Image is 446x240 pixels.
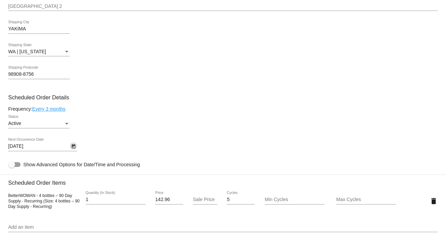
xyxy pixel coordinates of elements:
button: Open calendar [70,142,77,150]
input: Shipping Street 2 [8,4,438,9]
input: Sale Price [193,197,217,202]
span: WA | [US_STATE] [8,49,46,54]
span: Active [8,121,21,126]
div: Frequency: [8,106,438,112]
input: Max Cycles [336,197,396,202]
input: Min Cycles [265,197,325,202]
input: Add an item [8,225,438,230]
h3: Scheduled Order Items [8,174,438,186]
input: Shipping Postcode [8,72,70,77]
mat-icon: delete [430,197,438,205]
input: Next Occurrence Date [8,144,70,149]
mat-select: Status [8,121,70,126]
span: Show Advanced Options for Date/Time and Processing [23,161,140,168]
input: Price [155,197,183,202]
mat-select: Shipping State [8,49,70,55]
a: Every 3 months [32,106,65,112]
h3: Scheduled Order Details [8,94,438,101]
input: Quantity (In Stock) [86,197,145,202]
span: BetterWOMAN - 4 bottles – 90 Day Supply - Recurring (Size: 4 bottles – 90 Day Supply - Recurring) [8,193,80,209]
input: Shipping City [8,26,70,32]
input: Cycles [227,197,255,202]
